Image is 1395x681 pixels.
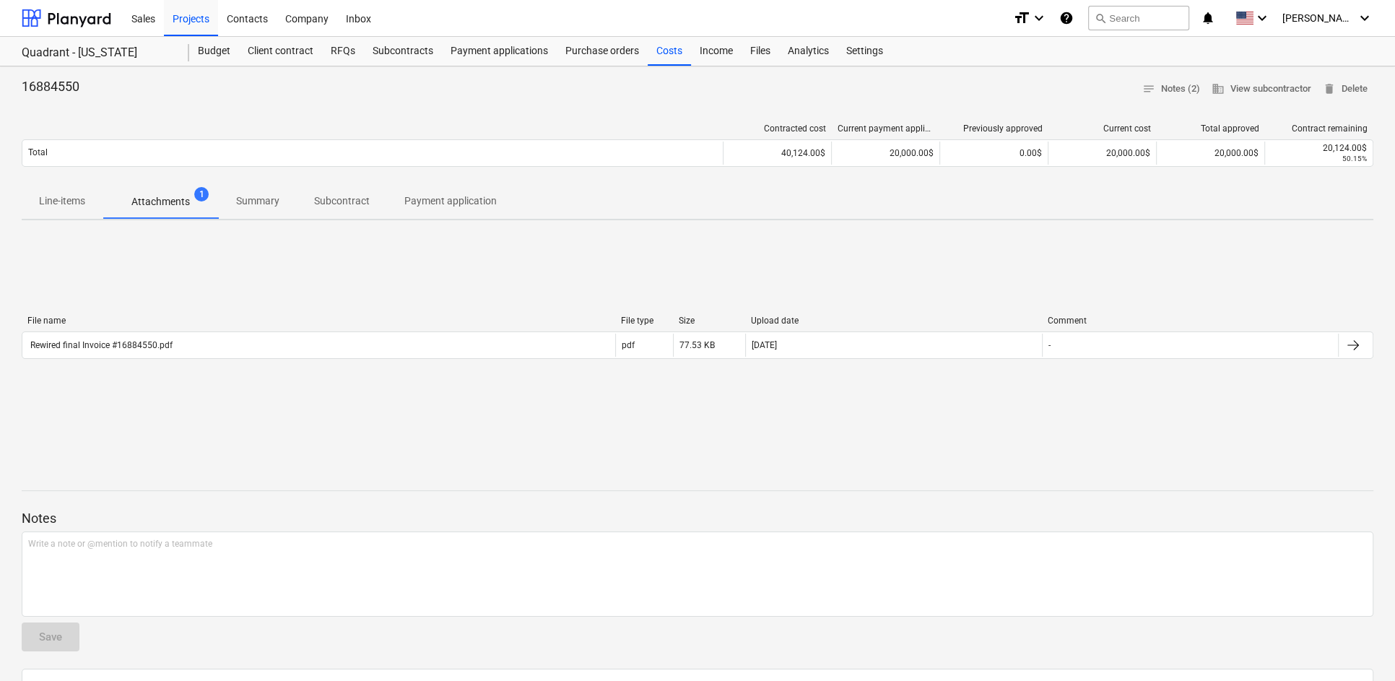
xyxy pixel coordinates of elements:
div: 40,124.00$ [723,142,831,165]
span: [PERSON_NAME] [1282,12,1355,24]
div: - [1048,340,1051,350]
p: 16884550 [22,78,79,95]
button: View subcontractor [1206,78,1317,100]
span: Notes (2) [1142,81,1200,97]
div: Upload date [751,316,1036,326]
span: View subcontractor [1212,81,1311,97]
a: Income [691,37,742,66]
p: Line-items [39,194,85,209]
a: Payment applications [442,37,557,66]
div: 77.53 KB [679,340,715,350]
span: search [1095,12,1106,24]
div: [DATE] [752,340,777,350]
div: 20,000.00$ [1156,142,1264,165]
i: Knowledge base [1059,9,1074,27]
div: File type [621,316,667,326]
span: 1 [194,187,209,201]
button: Search [1088,6,1189,30]
a: Client contract [239,37,322,66]
i: format_size [1013,9,1030,27]
a: Costs [648,37,691,66]
div: 20,000.00$ [831,142,939,165]
div: Comment [1048,316,1333,326]
i: keyboard_arrow_down [1356,9,1373,27]
a: RFQs [322,37,364,66]
span: Delete [1323,81,1368,97]
div: 20,000.00$ [1048,142,1156,165]
div: Contracted cost [729,123,826,134]
div: 20,124.00$ [1271,143,1367,153]
small: 50.15% [1342,155,1367,162]
div: File name [27,316,609,326]
div: Quadrant - [US_STATE] [22,45,172,61]
p: Summary [236,194,279,209]
div: Current payment application [838,123,934,134]
div: 0.00$ [939,142,1048,165]
span: notes [1142,82,1155,95]
iframe: Chat Widget [1323,612,1395,681]
span: delete [1323,82,1336,95]
div: Previously approved [946,123,1043,134]
a: Files [742,37,779,66]
p: Notes [22,510,1373,527]
button: Notes (2) [1137,78,1206,100]
a: Analytics [779,37,838,66]
a: Settings [838,37,892,66]
p: Subcontract [314,194,370,209]
p: Attachments [131,194,190,209]
div: Contract remaining [1271,123,1368,134]
div: Current cost [1054,123,1151,134]
p: Payment application [404,194,497,209]
div: Size [679,316,739,326]
a: Subcontracts [364,37,442,66]
span: business [1212,82,1225,95]
button: Delete [1317,78,1373,100]
i: keyboard_arrow_down [1253,9,1271,27]
i: notifications [1201,9,1215,27]
p: Total [28,147,48,159]
a: Purchase orders [557,37,648,66]
a: Budget [189,37,239,66]
div: Total approved [1162,123,1259,134]
div: pdf [622,340,635,350]
div: Rewired final Invoice #16884550.pdf [28,340,173,350]
i: keyboard_arrow_down [1030,9,1048,27]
